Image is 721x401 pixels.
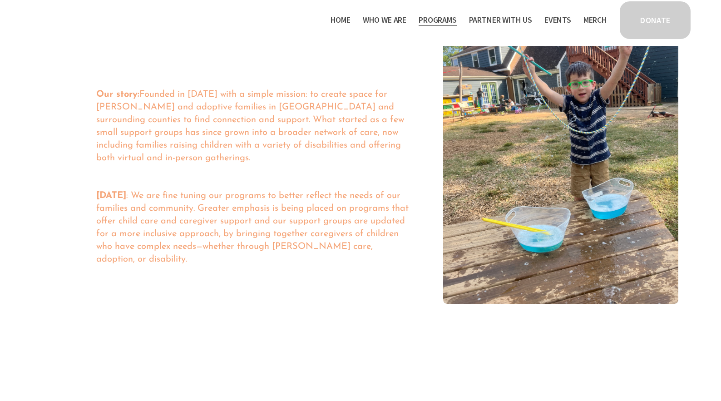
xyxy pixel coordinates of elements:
span: Who We Are [363,14,406,27]
a: folder dropdown [419,13,457,27]
p: Founded in [DATE] with a simple mission: to create space for [PERSON_NAME] and adoptive families ... [96,88,411,164]
span: Partner With Us [469,14,532,27]
a: folder dropdown [469,13,532,27]
a: Events [544,13,571,27]
a: Merch [583,13,607,27]
a: Home [331,13,351,27]
p: : We are fine tuning our programs to better reflect the needs of our families and community. Grea... [96,189,411,266]
a: folder dropdown [363,13,406,27]
strong: [DATE] [96,191,126,200]
h1: About Thrive [43,2,358,51]
strong: Our story: [96,90,139,99]
span: Programs [419,14,457,27]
